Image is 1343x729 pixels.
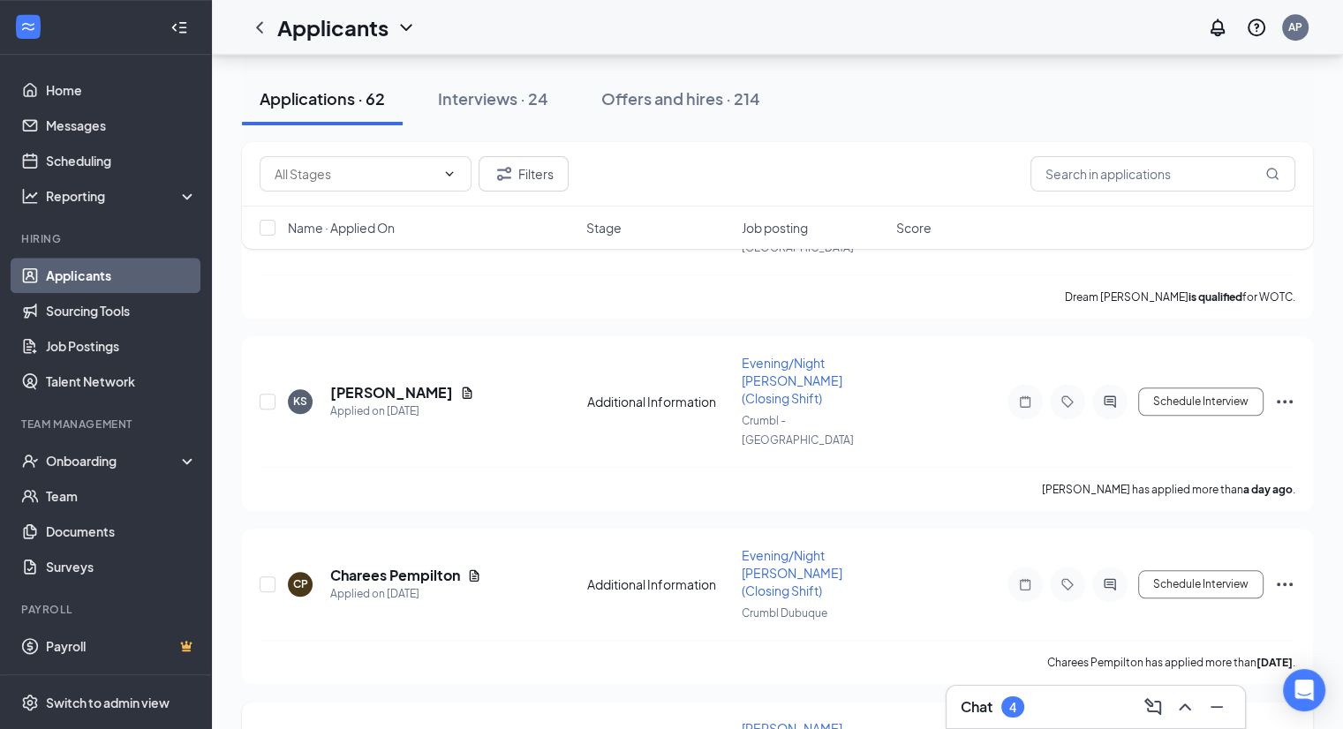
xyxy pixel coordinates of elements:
[330,383,453,402] h5: [PERSON_NAME]
[288,219,395,237] span: Name · Applied On
[275,164,435,184] input: All Stages
[742,219,808,237] span: Job posting
[1274,574,1295,595] svg: Ellipses
[896,219,932,237] span: Score
[586,219,622,237] span: Stage
[494,163,515,184] svg: Filter
[330,566,460,585] h5: Charees Pempilton
[46,549,197,584] a: Surveys
[46,514,197,549] a: Documents
[1188,290,1242,304] b: is qualified
[21,417,193,432] div: Team Management
[46,72,197,108] a: Home
[1138,387,1264,416] button: Schedule Interview
[1042,482,1295,497] p: [PERSON_NAME] has applied more than .
[460,386,474,400] svg: Document
[1174,696,1196,718] svg: ChevronUp
[46,143,197,178] a: Scheduling
[467,568,481,582] svg: Document
[1015,395,1036,409] svg: Note
[46,293,197,328] a: Sourcing Tools
[1288,19,1302,34] div: AP
[1009,700,1016,715] div: 4
[1203,693,1231,721] button: Minimize
[46,628,197,664] a: PayrollCrown
[479,156,569,192] button: Filter Filters
[1206,696,1227,718] svg: Minimize
[21,602,193,617] div: Payroll
[330,585,481,603] div: Applied on [DATE]
[742,414,854,447] span: Crumbl - [GEOGRAPHIC_DATA]
[21,694,39,711] svg: Settings
[1030,156,1295,192] input: Search in applications
[170,19,188,36] svg: Collapse
[1265,167,1279,181] svg: MagnifyingGlass
[1143,696,1164,718] svg: ComposeMessage
[1015,577,1036,591] svg: Note
[260,87,385,109] div: Applications · 62
[293,576,308,591] div: CP
[46,108,197,143] a: Messages
[1138,570,1264,598] button: Schedule Interview
[438,87,548,109] div: Interviews · 24
[742,355,842,406] span: Evening/Night [PERSON_NAME] (Closing Shift)
[1047,655,1295,670] p: Charees Pempilton has applied more than .
[961,697,992,717] h3: Chat
[46,364,197,399] a: Talent Network
[21,231,193,246] div: Hiring
[330,402,474,420] div: Applied on [DATE]
[1171,693,1199,721] button: ChevronUp
[396,17,417,38] svg: ChevronDown
[293,394,307,409] div: KS
[1283,669,1325,711] div: Open Intercom Messenger
[1139,693,1167,721] button: ComposeMessage
[21,452,39,470] svg: UserCheck
[442,167,456,181] svg: ChevronDown
[742,547,842,598] span: Evening/Night [PERSON_NAME] (Closing Shift)
[46,187,198,205] div: Reporting
[1065,289,1295,304] p: Dream [PERSON_NAME] for WOTC.
[46,258,197,293] a: Applicants
[46,478,197,514] a: Team
[587,393,731,410] div: Additional Information
[1099,577,1120,591] svg: ActiveChat
[601,87,760,109] div: Offers and hires · 214
[46,694,170,711] div: Switch to admin view
[19,18,37,35] svg: WorkstreamLogo
[1246,17,1267,38] svg: QuestionInfo
[1057,577,1078,591] svg: Tag
[1243,483,1293,496] b: a day ago
[46,452,182,470] div: Onboarding
[742,606,827,620] span: Crumbl Dubuque
[587,575,731,593] div: Additional Information
[1207,17,1228,38] svg: Notifications
[1274,391,1295,412] svg: Ellipses
[21,187,39,205] svg: Analysis
[277,12,389,42] h1: Applicants
[249,17,270,38] svg: ChevronLeft
[46,328,197,364] a: Job Postings
[1256,656,1293,669] b: [DATE]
